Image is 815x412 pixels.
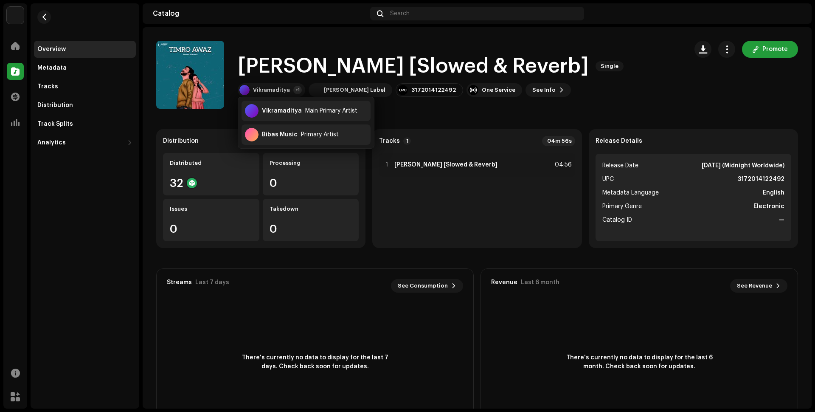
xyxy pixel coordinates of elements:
[238,53,589,80] h1: [PERSON_NAME] [Slowed & Reverb]
[37,46,66,53] div: Overview
[779,215,784,225] strong: —
[788,7,801,20] img: 84956892-551e-453d-88dd-d31b4bff97c6
[262,107,302,114] div: Vikramaditya
[170,160,253,166] div: Distributed
[253,87,290,93] div: Vikramaditya
[742,41,798,58] button: Promote
[34,78,136,95] re-m-nav-item: Tracks
[602,188,659,198] span: Metadata Language
[763,188,784,198] strong: English
[37,102,73,109] div: Distribution
[379,138,400,144] strong: Tracks
[167,279,192,286] div: Streams
[163,138,199,144] div: Distribution
[7,7,24,24] img: bc4c4277-71b2-49c5-abdf-ca4e9d31f9c1
[602,215,632,225] span: Catalog ID
[394,161,497,168] strong: [PERSON_NAME] [Slowed & Reverb]
[310,85,320,95] img: cd9d23a7-9b68-4b34-91d1-532c737281eb
[730,279,787,293] button: See Revenue
[491,279,517,286] div: Revenue
[34,59,136,76] re-m-nav-item: Metadata
[411,87,456,93] div: 3172014122492
[270,206,352,212] div: Takedown
[37,121,73,127] div: Track Splits
[153,10,367,17] div: Catalog
[737,277,772,294] span: See Revenue
[37,65,67,71] div: Metadata
[34,116,136,133] re-m-nav-item: Track Splits
[34,41,136,58] re-m-nav-item: Overview
[239,353,391,371] span: There's currently no data to display for the last 7 days. Check back soon for updates.
[170,206,253,212] div: Issues
[262,131,298,138] div: Bibas Music
[596,138,642,144] strong: Release Details
[301,131,339,138] div: Primary Artist
[403,137,411,145] p-badge: 1
[553,160,572,170] div: 04:56
[702,161,784,171] strong: [DATE] (Midnight Worldwide)
[753,201,784,212] strong: Electronic
[738,174,784,184] strong: 3172014122492
[602,174,614,184] span: UPC
[324,87,385,93] div: [PERSON_NAME] Label
[195,279,229,286] div: Last 7 days
[526,83,571,97] button: See Info
[596,61,624,71] span: Single
[762,41,788,58] span: Promote
[542,136,575,146] div: 04m 56s
[305,107,357,114] div: Main Primary Artist
[34,134,136,151] re-m-nav-dropdown: Analytics
[482,87,515,93] div: One Service
[602,201,642,212] span: Primary Genre
[391,279,463,293] button: See Consumption
[398,277,448,294] span: See Consumption
[563,353,716,371] span: There's currently no data to display for the last 6 month. Check back soon for updates.
[390,10,410,17] span: Search
[37,83,58,90] div: Tracks
[602,161,638,171] span: Release Date
[270,160,352,166] div: Processing
[34,97,136,114] re-m-nav-item: Distribution
[521,279,559,286] div: Last 6 month
[532,82,556,99] span: See Info
[293,86,302,94] div: +1
[37,139,66,146] div: Analytics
